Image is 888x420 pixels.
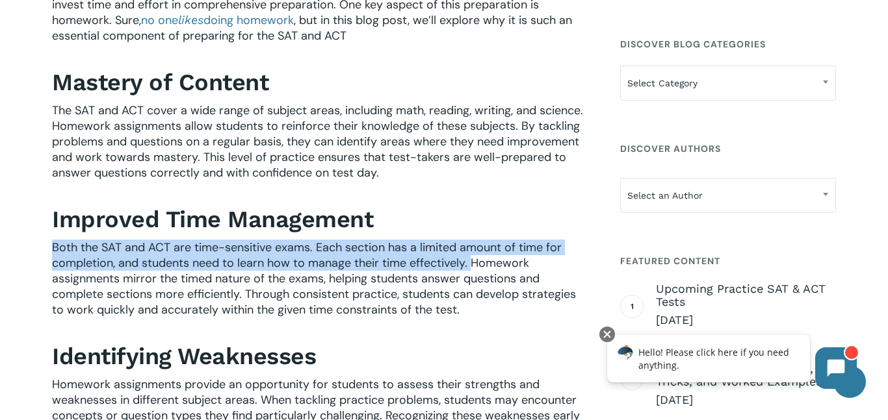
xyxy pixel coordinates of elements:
[656,282,836,328] a: Upcoming Practice SAT & ACT Tests [DATE]
[52,103,583,180] span: The SAT and ACT cover a wide range of subject areas, including math, reading, writing, and scienc...
[620,249,836,273] h4: Featured Content
[594,324,870,402] iframe: Chatbot
[52,206,373,233] b: Improved Time Management
[620,137,836,160] h4: Discover Authors
[621,69,835,97] span: Select Category
[620,32,836,56] h4: Discover Blog Categories
[52,240,576,317] span: Both the SAT and ACT are time-sensitive exams. Each section has a limited amount of time for comp...
[656,312,836,328] span: [DATE]
[203,12,294,28] span: doing homework
[141,12,178,28] span: no one
[178,13,203,27] span: likes
[656,282,836,308] span: Upcoming Practice SAT & ACT Tests
[52,343,316,370] b: Identifying Weaknesses
[52,69,268,96] b: Mastery of Content
[620,66,836,101] span: Select Category
[620,178,836,213] span: Select an Author
[52,12,572,43] span: , but in this blog post, we’ll explore why it is such an essential component of preparing for the...
[141,12,294,28] a: no onelikesdoing homework
[621,182,835,209] span: Select an Author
